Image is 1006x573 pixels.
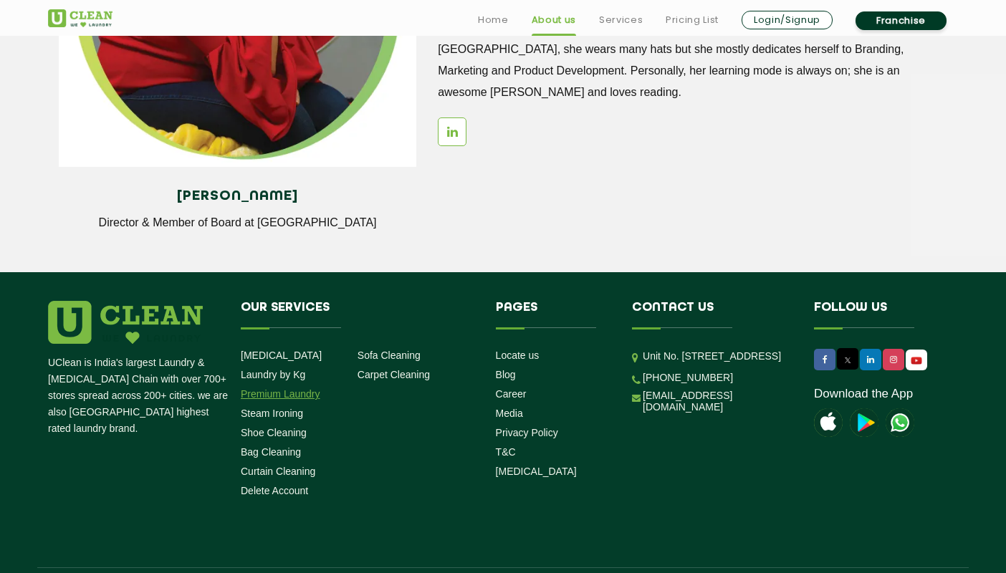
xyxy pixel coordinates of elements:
[496,427,558,438] a: Privacy Policy
[478,11,509,29] a: Home
[241,301,474,328] h4: Our Services
[907,353,926,368] img: UClean Laundry and Dry Cleaning
[241,446,301,458] a: Bag Cleaning
[856,11,947,30] a: Franchise
[496,350,540,361] a: Locate us
[241,427,307,438] a: Shoe Cleaning
[632,301,792,328] h4: Contact us
[850,408,878,437] img: playstoreicon.png
[532,11,576,29] a: About us
[241,369,305,380] a: Laundry by Kg
[70,188,406,204] h4: [PERSON_NAME]
[241,408,303,419] a: Steam Ironing
[599,11,643,29] a: Services
[496,388,527,400] a: Career
[643,372,733,383] a: [PHONE_NUMBER]
[814,301,940,328] h4: Follow us
[241,466,315,477] a: Curtain Cleaning
[496,446,516,458] a: T&C
[48,355,230,437] p: UClean is India's largest Laundry & [MEDICAL_DATA] Chain with over 700+ stores spread across 200+...
[48,9,112,27] img: UClean Laundry and Dry Cleaning
[886,408,914,437] img: UClean Laundry and Dry Cleaning
[496,301,611,328] h4: Pages
[814,408,843,437] img: apple-icon.png
[241,388,320,400] a: Premium Laundry
[742,11,833,29] a: Login/Signup
[48,301,203,344] img: logo.png
[358,369,430,380] a: Carpet Cleaning
[70,216,406,229] p: Director & Member of Board at [GEOGRAPHIC_DATA]
[814,387,913,401] a: Download the App
[496,466,577,477] a: [MEDICAL_DATA]
[666,11,719,29] a: Pricing List
[496,369,516,380] a: Blog
[241,350,322,361] a: [MEDICAL_DATA]
[643,348,792,365] p: Unit No. [STREET_ADDRESS]
[496,408,523,419] a: Media
[358,350,421,361] a: Sofa Cleaning
[643,390,792,413] a: [EMAIL_ADDRESS][DOMAIN_NAME]
[241,485,308,496] a: Delete Account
